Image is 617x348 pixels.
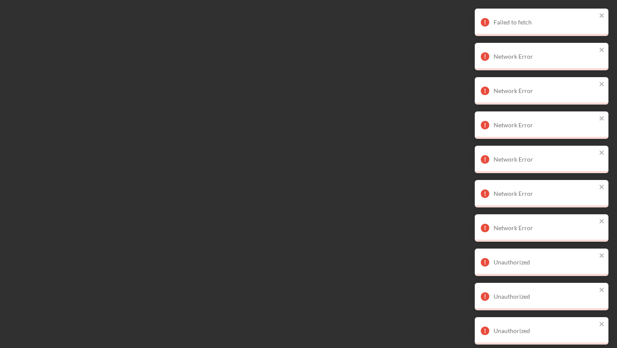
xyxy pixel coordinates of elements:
[494,327,596,334] div: Unauthorized
[599,286,605,294] button: close
[494,293,596,300] div: Unauthorized
[599,252,605,260] button: close
[599,321,605,329] button: close
[599,81,605,89] button: close
[494,156,596,163] div: Network Error
[494,53,596,60] div: Network Error
[599,183,605,192] button: close
[599,218,605,226] button: close
[599,115,605,123] button: close
[494,122,596,129] div: Network Error
[494,259,596,266] div: Unauthorized
[599,46,605,54] button: close
[599,149,605,157] button: close
[494,225,596,231] div: Network Error
[494,19,596,26] div: Failed to fetch
[494,87,596,94] div: Network Error
[494,190,596,197] div: Network Error
[599,12,605,20] button: close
